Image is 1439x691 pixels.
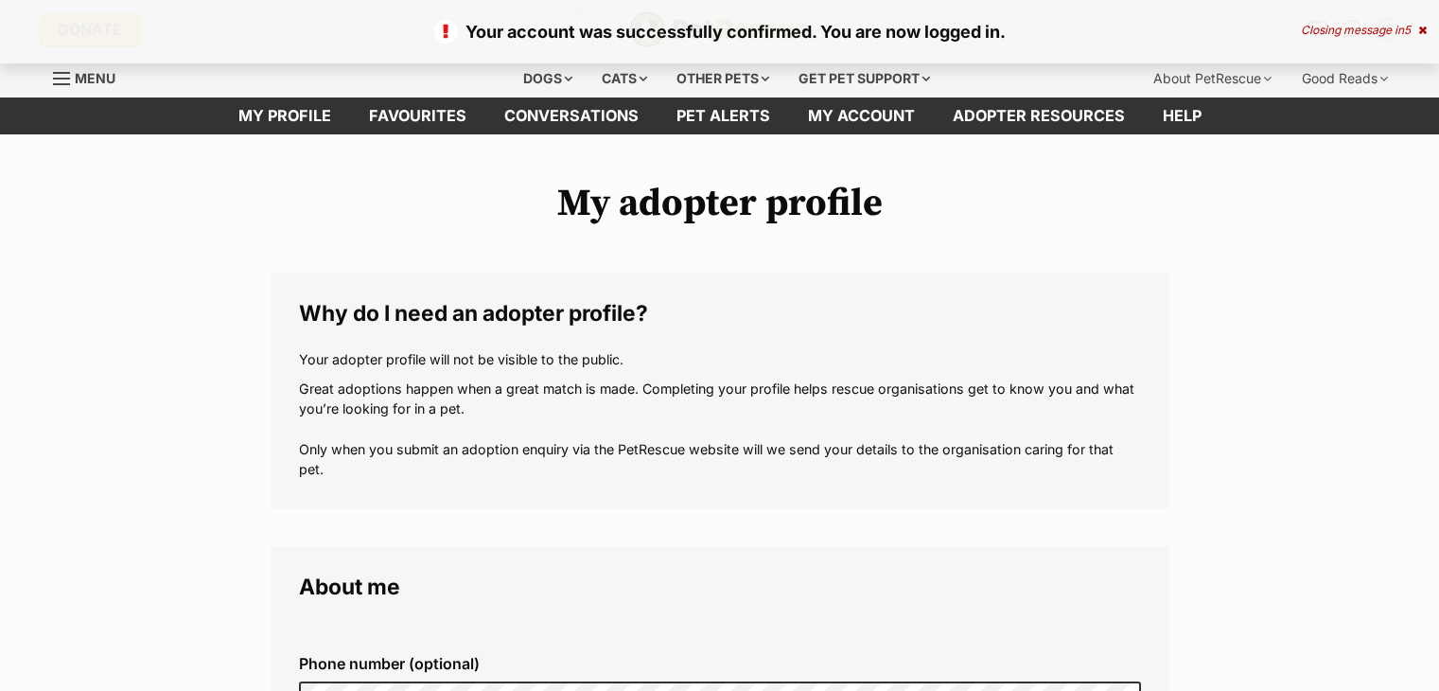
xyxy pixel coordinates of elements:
[299,655,1141,672] label: Phone number (optional)
[789,97,934,134] a: My account
[219,97,350,134] a: My profile
[1144,97,1220,134] a: Help
[1140,60,1285,97] div: About PetRescue
[299,301,1141,326] legend: Why do I need an adopter profile?
[271,182,1169,225] h1: My adopter profile
[485,97,658,134] a: conversations
[1289,60,1401,97] div: Good Reads
[299,575,1141,599] legend: About me
[510,60,586,97] div: Dogs
[785,60,943,97] div: Get pet support
[299,349,1141,369] p: Your adopter profile will not be visible to the public.
[663,60,782,97] div: Other pets
[934,97,1144,134] a: Adopter resources
[75,70,115,86] span: Menu
[53,60,129,94] a: Menu
[588,60,660,97] div: Cats
[299,379,1141,480] p: Great adoptions happen when a great match is made. Completing your profile helps rescue organisat...
[271,273,1169,508] fieldset: Why do I need an adopter profile?
[658,97,789,134] a: Pet alerts
[350,97,485,134] a: Favourites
